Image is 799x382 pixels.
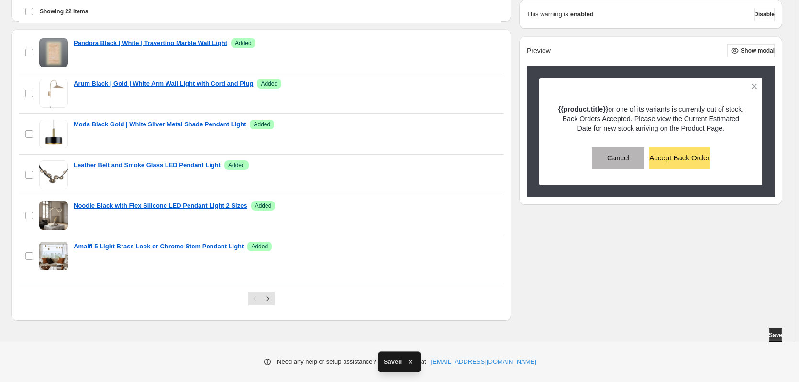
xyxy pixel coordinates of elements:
[261,80,277,88] span: Added
[74,120,246,129] a: Moda Black Gold | White Silver Metal Shade Pendant Light
[527,47,551,55] h2: Preview
[769,331,782,339] span: Save
[39,38,68,67] img: Pandora Black | White | Travertino Marble Wall Light
[235,39,252,47] span: Added
[649,147,710,169] button: Accept Back Order
[754,8,775,21] button: Disable
[741,47,775,55] span: Show modal
[248,292,275,305] nav: Pagination
[74,201,247,211] a: Noodle Black with Flex Silicone LED Pendant Light 2 Sizes
[254,121,270,128] span: Added
[74,38,227,48] a: Pandora Black | White | Travertino Marble Wall Light
[384,357,402,367] span: Saved
[754,11,775,18] span: Disable
[39,242,68,270] img: Amalfi 5 Light Brass Look or Chrome Stem Pendant Light
[39,79,68,108] img: Arum Black | Gold | White Arm Wall Light with Cord and Plug
[74,242,244,251] a: Amalfi 5 Light Brass Look or Chrome Stem Pendant Light
[39,160,68,189] img: Leather Belt and Smoke Glass LED Pendant Light
[558,105,608,113] strong: {{product.title}}
[570,10,594,19] strong: enabled
[39,201,68,230] img: Noodle Black with Flex Silicone LED Pendant Light 2 Sizes
[228,161,245,169] span: Added
[74,79,253,89] a: Arum Black | Gold | White Arm Wall Light with Cord and Plug
[727,44,775,57] button: Show modal
[39,120,68,148] img: Moda Black Gold | White Silver Metal Shade Pendant Light
[251,243,268,250] span: Added
[769,328,782,342] button: Save
[40,8,88,15] span: Showing 22 items
[255,202,272,210] span: Added
[592,147,644,169] button: Cancel
[261,292,275,305] button: Next
[74,160,221,170] a: Leather Belt and Smoke Glass LED Pendant Light
[527,10,568,19] p: This warning is
[431,357,536,367] a: [EMAIL_ADDRESS][DOMAIN_NAME]
[556,104,746,133] p: or one of its variants is currently out of stock. Back Orders Accepted. Please view the Current E...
